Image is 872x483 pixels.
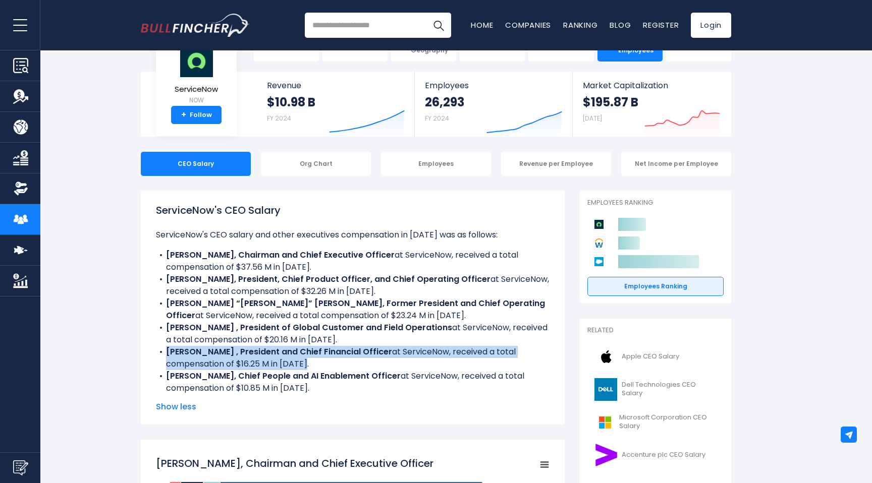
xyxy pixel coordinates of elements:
a: Accenture plc CEO Salary [587,441,724,469]
a: Companies [505,20,551,30]
a: ServiceNow NOW [174,43,219,106]
strong: $195.87 B [583,94,638,110]
span: Revenue [267,81,405,90]
li: at ServiceNow, received a total compensation of $20.16 M in [DATE]. [156,322,550,346]
span: Apple CEO Salary [622,352,679,361]
span: Dell Technologies CEO Salary [622,381,718,398]
span: Show less [156,401,550,413]
a: Ranking [563,20,597,30]
li: at ServiceNow, received a total compensation of $23.24 M in [DATE]. [156,297,550,322]
span: Market Capitalization [583,81,720,90]
li: at ServiceNow, received a total compensation of $37.56 M in [DATE]. [156,249,550,273]
b: [PERSON_NAME] “[PERSON_NAME]” [PERSON_NAME], Former President and Chief Operating Officer [166,297,545,321]
img: Workday competitors logo [592,236,606,250]
img: DELL logo [593,378,619,401]
small: FY 2024 [267,114,291,123]
a: Dell Technologies CEO Salary [587,376,724,403]
a: Blog [610,20,631,30]
li: at ServiceNow, received a total compensation of $32.26 M in [DATE]. [156,273,550,297]
b: [PERSON_NAME], President, Chief Product Officer, and Chief Operating Officer [166,273,490,285]
img: AAPL logo [593,345,619,368]
a: Login [691,13,731,38]
img: ServiceNow competitors logo [592,218,606,231]
small: [DATE] [583,114,602,123]
button: Search [426,13,451,38]
span: CEO Salary / Employees [614,38,658,54]
div: Org Chart [261,152,371,176]
strong: 26,293 [425,94,464,110]
b: [PERSON_NAME], Chief People and AI Enablement Officer [166,370,401,382]
img: Salesforce competitors logo [592,255,606,268]
strong: $10.98 B [267,94,315,110]
a: Microsoft Corporation CEO Salary [587,408,724,436]
b: [PERSON_NAME], Chairman and Chief Executive Officer [166,249,395,261]
a: Market Capitalization $195.87 B [DATE] [573,72,730,137]
small: NOW [175,96,218,105]
div: Revenue per Employee [501,152,611,176]
a: Employees Ranking [587,277,724,296]
p: Related [587,326,724,335]
div: Net Income per Employee [621,152,731,176]
b: [PERSON_NAME] , President and Chief Financial Officer [166,346,392,357]
div: Employees [381,152,491,176]
a: Employees 26,293 FY 2024 [415,72,572,137]
p: ServiceNow's CEO salary and other executives compensation in [DATE] was as follows: [156,229,550,241]
div: CEO Salary [141,152,251,176]
a: Go to homepage [141,14,249,37]
li: at ServiceNow, received a total compensation of $10.85 M in [DATE]. [156,370,550,394]
a: Home [471,20,493,30]
strong: + [181,110,186,119]
img: ACN logo [593,444,619,466]
img: Ownership [13,181,28,196]
span: ServiceNow [175,85,218,94]
li: at ServiceNow, received a total compensation of $16.25 M in [DATE]. [156,346,550,370]
small: FY 2024 [425,114,449,123]
img: MSFT logo [593,411,616,434]
p: Employees Ranking [587,199,724,207]
a: Revenue $10.98 B FY 2024 [257,72,415,137]
h1: ServiceNow's CEO Salary [156,203,550,218]
a: Apple CEO Salary [587,343,724,371]
span: Employees [425,81,562,90]
img: Bullfincher logo [141,14,250,37]
tspan: [PERSON_NAME], Chairman and Chief Executive Officer [156,456,433,470]
span: Accenture plc CEO Salary [622,451,705,459]
a: +Follow [171,106,222,124]
b: [PERSON_NAME] , President of Global Customer and Field Operations [166,322,452,333]
span: Product / Geography [407,38,452,54]
a: Register [643,20,679,30]
span: Microsoft Corporation CEO Salary [619,413,718,431]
